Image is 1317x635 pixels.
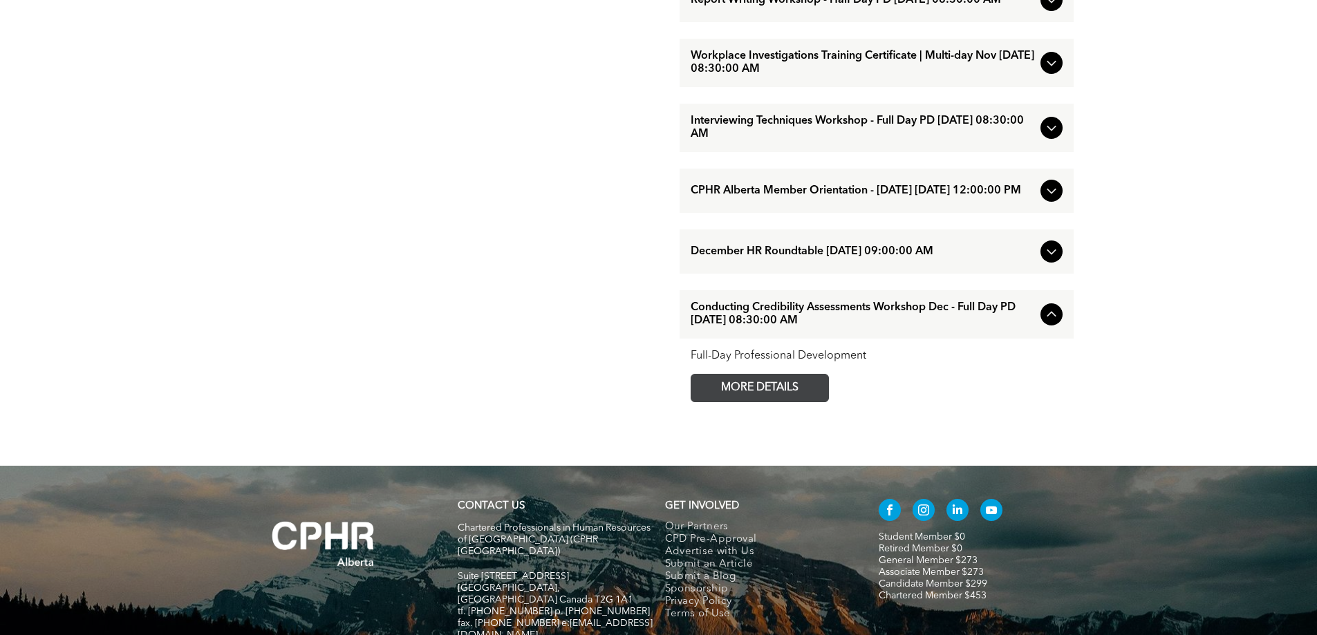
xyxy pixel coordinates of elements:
[879,499,901,524] a: facebook
[691,350,1063,363] div: Full-Day Professional Development
[705,375,814,401] span: MORE DETAILS
[665,533,850,546] a: CPD Pre-Approval
[458,523,651,556] span: Chartered Professionals in Human Resources of [GEOGRAPHIC_DATA] (CPHR [GEOGRAPHIC_DATA])
[458,571,569,581] span: Suite [STREET_ADDRESS]
[879,556,978,565] a: General Member $273
[946,499,969,524] a: linkedin
[879,591,987,600] a: Chartered Member $453
[691,301,1035,328] span: Conducting Credibility Assessments Workshop Dec - Full Day PD [DATE] 08:30:00 AM
[665,501,739,511] span: GET INVOLVED
[691,374,829,402] a: MORE DETAILS
[913,499,935,524] a: instagram
[665,608,850,620] a: Terms of Use
[691,184,1035,198] span: CPHR Alberta Member Orientation - [DATE] [DATE] 12:00:00 PM
[244,493,403,594] img: A white background with a few lines on it
[879,532,965,542] a: Student Member $0
[980,499,1002,524] a: youtube
[879,567,984,577] a: Associate Member $273
[691,50,1035,76] span: Workplace Investigations Training Certificate | Multi-day Nov [DATE] 08:30:00 AM
[691,115,1035,141] span: Interviewing Techniques Workshop - Full Day PD [DATE] 08:30:00 AM
[665,571,850,583] a: Submit a Blog
[879,544,962,553] a: Retired Member $0
[458,501,525,511] a: CONTACT US
[665,596,850,608] a: Privacy Policy
[458,583,633,605] span: [GEOGRAPHIC_DATA], [GEOGRAPHIC_DATA] Canada T2G 1A1
[458,607,650,616] span: tf. [PHONE_NUMBER] p. [PHONE_NUMBER]
[665,546,850,558] a: Advertise with Us
[665,558,850,571] a: Submit an Article
[665,583,850,596] a: Sponsorship
[691,245,1035,258] span: December HR Roundtable [DATE] 09:00:00 AM
[879,579,987,589] a: Candidate Member $299
[665,521,850,533] a: Our Partners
